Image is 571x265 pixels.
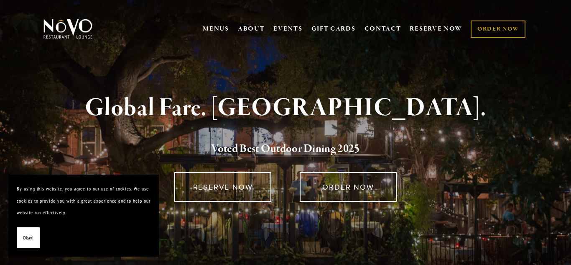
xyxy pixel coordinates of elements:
[365,21,401,37] a: CONTACT
[300,172,397,202] a: ORDER NOW
[23,232,33,244] span: Okay!
[311,21,356,37] a: GIFT CARDS
[85,92,486,124] strong: Global Fare. [GEOGRAPHIC_DATA].
[174,172,271,202] a: RESERVE NOW
[17,227,40,249] button: Okay!
[273,25,302,33] a: EVENTS
[203,25,229,33] a: MENUS
[17,183,150,219] p: By using this website, you agree to our use of cookies. We use cookies to provide you with a grea...
[410,21,462,37] a: RESERVE NOW
[211,142,354,157] a: Voted Best Outdoor Dining 202
[56,140,515,158] h2: 5
[42,18,94,39] img: Novo Restaurant &amp; Lounge
[238,25,265,33] a: ABOUT
[471,21,525,38] a: ORDER NOW
[8,175,159,257] section: Cookie banner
